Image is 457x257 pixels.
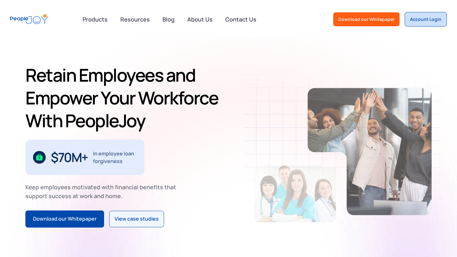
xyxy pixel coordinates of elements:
a: About Us [183,12,216,26]
a: Contact Us [222,12,260,26]
div: in employee loan forgiveness [93,150,137,165]
a: Download our Whitepaper [333,12,400,26]
a: View case studies [109,211,164,227]
div: Download our Whitepaper [33,215,96,223]
a: home [10,10,48,28]
div: Keep employees motivated with financial benefits that support success at work and home. [25,183,182,200]
a: Download our Whitepaper [25,210,104,228]
div: $70M+ [51,152,88,162]
a: Account Login [405,12,447,27]
div: Download our Whitepaper [338,16,394,22]
div: Products [79,13,111,26]
div: 1 / 3 [25,140,144,175]
img: Retain-Employees-PeopleJoy [254,165,336,222]
h1: Retain Employees and Empower Your Workforce With PeopleJoy [25,64,226,132]
a: Blog [159,12,178,26]
div: Account Login [410,16,441,22]
a: Resources [116,12,154,26]
div: View case studies [115,215,159,223]
img: Retain-Employees-PeopleJoy [308,88,432,215]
